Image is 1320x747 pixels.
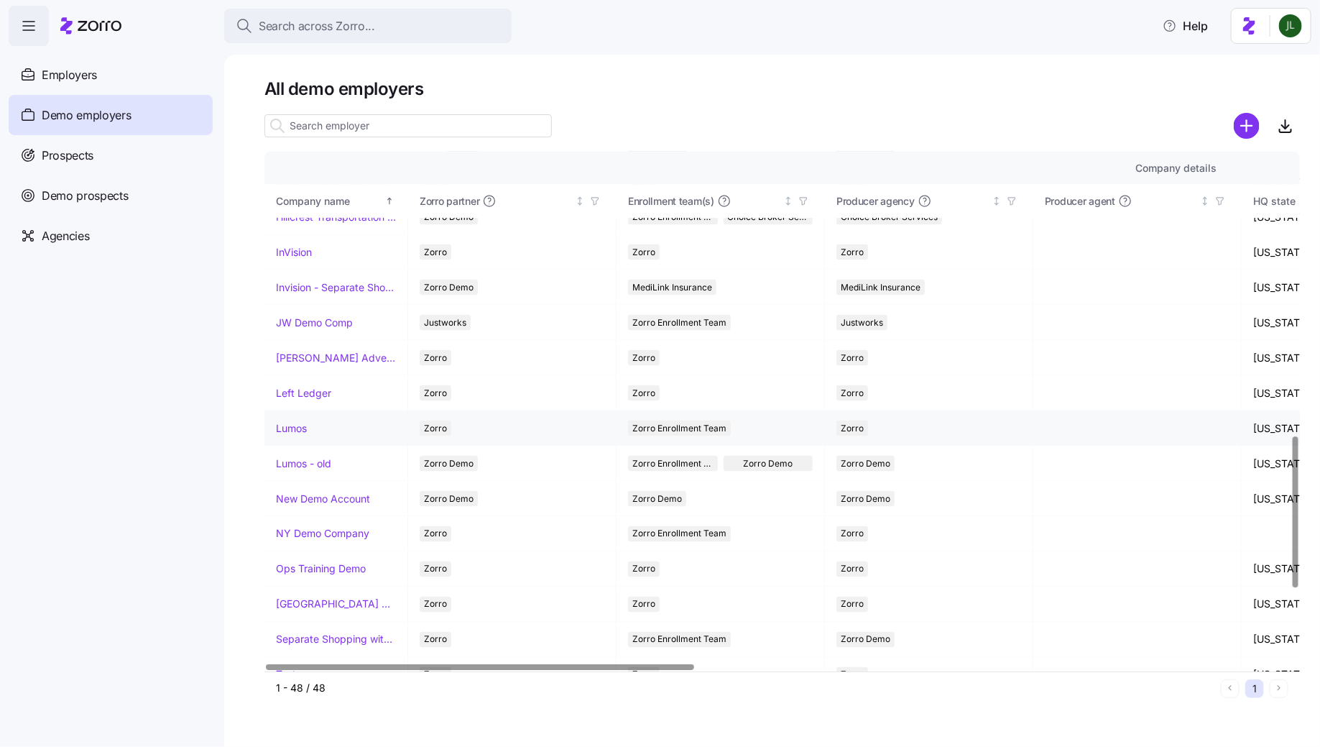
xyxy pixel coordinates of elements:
[841,632,890,648] span: Zorro Demo
[783,196,793,206] div: Not sorted
[42,147,93,165] span: Prospects
[632,562,655,577] span: Zorro
[1221,679,1240,698] button: Previous page
[276,316,353,330] a: JW Demo Comp
[836,194,915,208] span: Producer agency
[276,280,396,295] a: Invision - Separate Shopping
[424,632,447,648] span: Zorro
[575,196,585,206] div: Not sorted
[632,632,726,648] span: Zorro Enrollment Team
[1200,196,1210,206] div: Not sorted
[841,562,864,577] span: Zorro
[420,194,479,208] span: Zorro partner
[825,185,1033,218] th: Producer agencyNot sorted
[276,527,369,541] a: NY Demo Company
[42,187,129,205] span: Demo prospects
[424,597,447,613] span: Zorro
[276,633,396,647] a: Separate Shopping with Zorro
[424,280,474,295] span: Zorro Demo
[1279,14,1302,37] img: d9b9d5af0451fe2f8c405234d2cf2198
[424,350,447,366] span: Zorro
[632,456,714,472] span: Zorro Enrollment Experts
[9,135,213,175] a: Prospects
[992,196,1002,206] div: Not sorted
[224,9,512,43] button: Search across Zorro...
[42,227,89,245] span: Agencies
[42,106,131,124] span: Demo employers
[424,315,466,331] span: Justworks
[1045,194,1115,208] span: Producer agent
[743,456,793,472] span: Zorro Demo
[841,421,864,436] span: Zorro
[424,244,447,260] span: Zorro
[424,385,447,401] span: Zorro
[1270,679,1288,698] button: Next page
[276,421,307,436] a: Lumos
[9,95,213,135] a: Demo employers
[264,185,408,218] th: Company nameSorted ascending
[1151,12,1219,40] button: Help
[384,196,394,206] div: Sorted ascending
[9,55,213,95] a: Employers
[276,386,331,400] a: Left Ledger
[424,421,447,436] span: Zorro
[276,681,1215,695] div: 1 - 48 / 48
[841,244,864,260] span: Zorro
[264,78,1300,100] h1: All demo employers
[276,562,366,577] a: Ops Training Demo
[276,597,396,612] a: [GEOGRAPHIC_DATA] PROD
[276,193,382,209] div: Company name
[617,185,825,218] th: Enrollment team(s)Not sorted
[276,492,370,506] a: New Demo Account
[9,175,213,216] a: Demo prospects
[632,244,655,260] span: Zorro
[276,457,331,471] a: Lumos - old
[264,114,552,137] input: Search employer
[1234,113,1260,139] svg: add icon
[9,216,213,256] a: Agencies
[1245,679,1264,698] button: 1
[1033,185,1242,218] th: Producer agentNot sorted
[841,456,890,472] span: Zorro Demo
[276,245,312,260] a: InVision
[1163,17,1208,35] span: Help
[632,421,726,436] span: Zorro Enrollment Team
[841,350,864,366] span: Zorro
[841,491,890,507] span: Zorro Demo
[408,185,617,218] th: Zorro partnerNot sorted
[632,315,726,331] span: Zorro Enrollment Team
[632,491,682,507] span: Zorro Demo
[841,385,864,401] span: Zorro
[276,351,396,365] a: [PERSON_NAME] Advertising
[424,562,447,577] span: Zorro
[424,526,447,542] span: Zorro
[841,315,883,331] span: Justworks
[424,456,474,472] span: Zorro Demo
[632,526,726,542] span: Zorro Enrollment Team
[42,66,97,84] span: Employers
[632,597,655,613] span: Zorro
[841,597,864,613] span: Zorro
[424,491,474,507] span: Zorro Demo
[259,17,375,35] span: Search across Zorro...
[632,280,712,295] span: MediLink Insurance
[632,350,655,366] span: Zorro
[632,385,655,401] span: Zorro
[841,280,920,295] span: MediLink Insurance
[841,526,864,542] span: Zorro
[628,194,714,208] span: Enrollment team(s)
